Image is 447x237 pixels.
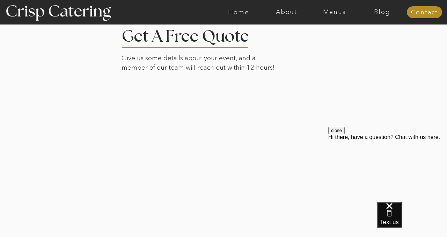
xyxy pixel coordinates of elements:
[263,9,310,16] a: About
[215,9,263,16] a: Home
[310,9,358,16] a: Menus
[122,28,270,41] h2: Get A Free Quote
[328,127,447,211] iframe: podium webchat widget prompt
[407,9,442,16] a: Contact
[358,9,406,16] a: Blog
[377,202,447,237] iframe: podium webchat widget bubble
[122,54,280,74] p: Give us some details about your event, and a member of our team will reach out within 12 hours!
